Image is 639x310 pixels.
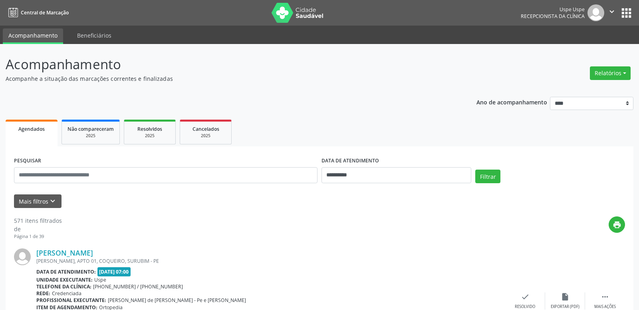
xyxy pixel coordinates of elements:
button: Mais filtroskeyboard_arrow_down [14,194,62,208]
span: [DATE] 07:00 [97,267,131,276]
i: insert_drive_file [561,292,570,301]
span: [PERSON_NAME] de [PERSON_NAME] - Pe e [PERSON_NAME] [108,297,246,304]
button: Filtrar [475,170,500,183]
label: PESQUISAR [14,155,41,167]
img: img [587,4,604,21]
div: [PERSON_NAME], APTO 01, COQUEIRO, SURUBIM - PE [36,258,505,264]
i:  [607,7,616,16]
div: Página 1 de 39 [14,233,62,240]
button: print [609,216,625,233]
b: Data de atendimento: [36,268,96,275]
span: Agendados [18,126,45,132]
span: [PHONE_NUMBER] / [PHONE_NUMBER] [93,283,183,290]
b: Rede: [36,290,50,297]
span: Resolvidos [137,126,162,132]
div: de [14,225,62,233]
b: Profissional executante: [36,297,106,304]
span: Não compareceram [67,126,114,132]
img: img [14,248,31,265]
b: Unidade executante: [36,276,93,283]
div: Uspe Uspe [521,6,585,13]
a: Beneficiários [71,28,117,42]
div: 2025 [67,133,114,139]
label: DATA DE ATENDIMENTO [321,155,379,167]
button: Relatórios [590,66,631,80]
a: Central de Marcação [6,6,69,19]
span: Uspe [94,276,106,283]
button: apps [619,6,633,20]
b: Telefone da clínica: [36,283,91,290]
div: 2025 [130,133,170,139]
button:  [604,4,619,21]
a: [PERSON_NAME] [36,248,93,257]
p: Ano de acompanhamento [476,97,547,107]
div: 2025 [186,133,226,139]
p: Acompanhe a situação das marcações correntes e finalizadas [6,74,445,83]
i: print [613,220,621,229]
span: Cancelados [192,126,219,132]
div: 571 itens filtrados [14,216,62,225]
p: Acompanhamento [6,54,445,74]
div: Exportar (PDF) [551,304,579,310]
a: Acompanhamento [3,28,63,44]
i: check [521,292,530,301]
span: Central de Marcação [21,9,69,16]
span: Recepcionista da clínica [521,13,585,20]
div: Mais ações [594,304,616,310]
i: keyboard_arrow_down [48,197,57,206]
div: Resolvido [515,304,535,310]
span: Credenciada [52,290,81,297]
i:  [601,292,609,301]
